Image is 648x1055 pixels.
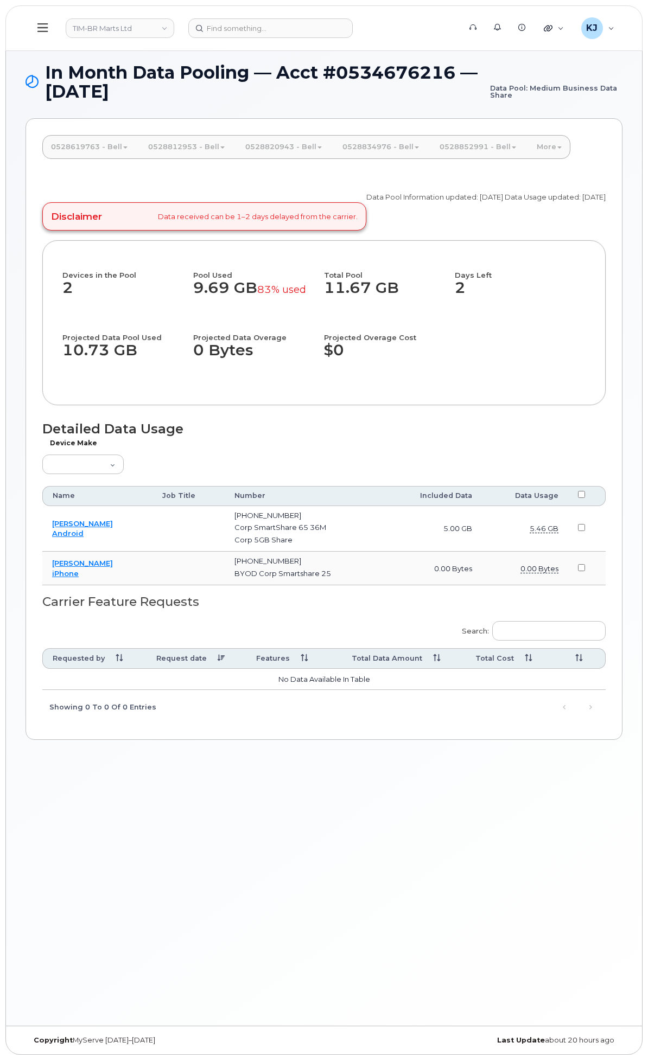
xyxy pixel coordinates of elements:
td: No data available in table [42,669,606,690]
dd: $0 [324,342,455,370]
div: Corp SmartShare 65 36M [234,522,374,533]
div: Corp 5GB Share [234,535,374,545]
small: 83% used [257,283,306,296]
th: : activate to sort column ascending [555,648,606,668]
p: Data Pool Information updated: [DATE] Data Usage updated: [DATE] [366,192,606,202]
h4: Projected Overage Cost [324,323,455,341]
div: Showing 0 to 0 of 0 entries [42,697,156,715]
a: iPhone [52,569,79,578]
h4: Days Left [455,260,586,279]
th: Total Data Amount: activate to sort column ascending [342,648,466,668]
h3: Carrier Feature Requests [42,595,606,609]
a: More [528,135,570,159]
small: Data Pool: Medium Business Data Share [490,63,622,99]
th: Included Data [384,486,482,506]
iframe: Messenger Launcher [601,1008,640,1047]
dd: 11.67 GB [324,279,445,308]
h4: Projected Data Overage [193,323,314,341]
th: Job Title [153,486,225,506]
th: Data Usage [482,486,568,506]
h1: In Month Data Pooling — Acct #0534676216 — [DATE] [26,63,622,101]
a: Previous [556,699,573,715]
th: Requested by: activate to sort column ascending [42,648,147,668]
div: [PHONE_NUMBER] [234,556,374,566]
dd: 9.69 GB [193,279,314,308]
dd: 0 Bytes [193,342,314,370]
input: Search: [492,621,606,641]
div: [PHONE_NUMBER] [234,510,374,521]
td: 0.00 Bytes [384,552,482,585]
dfn: Domestic Data: humanSize(row.domesticData) [520,564,558,573]
div: about 20 hours ago [324,1036,622,1045]
h4: Disclaimer [51,211,102,222]
label: Search: [455,614,606,644]
dd: 2 [455,279,586,308]
h4: Pool Used [193,260,314,279]
h4: Devices in the Pool [62,260,193,279]
a: 0528812953 - Bell [139,135,233,159]
dd: 10.73 GB [62,342,183,370]
th: Total Cost: activate to sort column ascending [466,648,555,668]
a: [PERSON_NAME] [52,559,113,567]
th: Name [42,486,153,506]
dd: 2 [62,279,193,308]
h1: Detailed Data Usage [42,421,606,436]
a: 0528820943 - Bell [237,135,331,159]
dfn: Domestic Data: humanSize(row.domesticData) [530,524,558,533]
h4: Total Pool [324,260,445,279]
div: BYOD Corp Smartshare 25 [234,568,374,579]
h4: Projected Data Pool Used [62,323,183,341]
strong: Last Update [497,1036,545,1044]
div: MyServe [DATE]–[DATE] [26,1036,324,1045]
a: Android [52,529,84,538]
th: Request date: activate to sort column ascending [147,648,246,668]
th: Features: activate to sort column ascending [246,648,342,668]
a: Next [582,699,599,715]
th: Number [225,486,384,506]
a: 0528619763 - Bell [42,135,136,159]
div: Data received can be 1–2 days delayed from the carrier. [42,202,366,231]
a: [PERSON_NAME] [52,519,113,528]
label: Device Make [49,440,98,446]
a: 0528852991 - Bell [431,135,525,159]
a: 0528834976 - Bell [334,135,428,159]
strong: Copyright [34,1036,73,1044]
td: 5.00 GB [384,506,482,552]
